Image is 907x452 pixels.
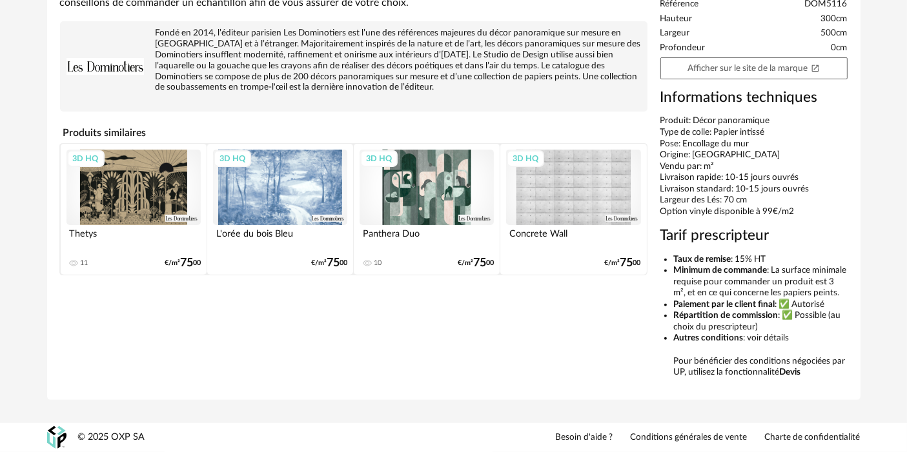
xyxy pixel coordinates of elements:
[660,226,848,245] h3: Tarif prescripteur
[327,259,340,268] span: 75
[673,310,848,333] li: : ✅ Possible (au choix du prescripteur)
[673,266,767,275] b: Minimum de commande
[360,225,494,251] div: Panthera Duo
[673,255,731,264] b: Taux de remise
[831,43,848,54] span: 0cm
[61,144,207,275] a: 3D HQ Thetys 11 €/m²7500
[78,431,145,444] div: © 2025 OXP SA
[360,150,398,167] div: 3D HQ
[779,368,800,377] b: Devis
[660,14,693,25] span: Hauteur
[660,254,848,378] ul: Pour bénéficier des conditions négociées par UP, utilisez la fonctionnalité
[311,259,347,268] div: €/m² 00
[165,259,201,268] div: €/m² 00
[631,432,748,444] a: Conditions générales de vente
[354,144,500,275] a: 3D HQ Panthera Duo 10 €/m²7500
[660,115,848,217] div: Produit: Décor panoramique Type de colle: Papier intissé Pose: Encollage du mur Origine: [GEOGRAP...
[673,333,848,344] li: : voir détails
[374,259,382,268] div: 10
[180,259,193,268] span: 75
[811,63,820,72] span: Open In New icon
[673,265,848,299] li: : La surface minimale requise pour commander un produit est 3 m², et en ce qui concerne les papie...
[66,225,201,251] div: Thetys
[673,254,848,266] li: : 15% HT
[660,28,690,39] span: Largeur
[207,144,353,275] a: 3D HQ L'orée du bois Bleu €/m²7500
[66,28,144,105] img: brand logo
[458,259,494,268] div: €/m² 00
[821,28,848,39] span: 500cm
[556,432,613,444] a: Besoin d'aide ?
[507,150,544,167] div: 3D HQ
[67,150,105,167] div: 3D HQ
[660,43,706,54] span: Profondeur
[673,299,848,311] li: : ✅ Autorisé
[673,333,743,342] b: Autres conditions
[500,144,646,275] a: 3D HQ Concrete Wall €/m²7500
[821,14,848,25] span: 300cm
[47,426,66,449] img: OXP
[506,225,640,251] div: Concrete Wall
[473,259,486,268] span: 75
[66,28,641,93] div: Fondé en 2014, l’éditeur parisien Les Dominotiers est l’une des références majeures du décor pano...
[673,300,775,309] b: Paiement par le client final
[81,259,88,268] div: 11
[765,432,861,444] a: Charte de confidentialité
[620,259,633,268] span: 75
[673,311,778,320] b: Répartition de commission
[60,123,647,142] h4: Produits similaires
[214,150,251,167] div: 3D HQ
[213,225,347,251] div: L'orée du bois Bleu
[660,88,848,107] h3: Informations techniques
[605,259,641,268] div: €/m² 00
[660,57,848,80] a: Afficher sur le site de la marqueOpen In New icon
